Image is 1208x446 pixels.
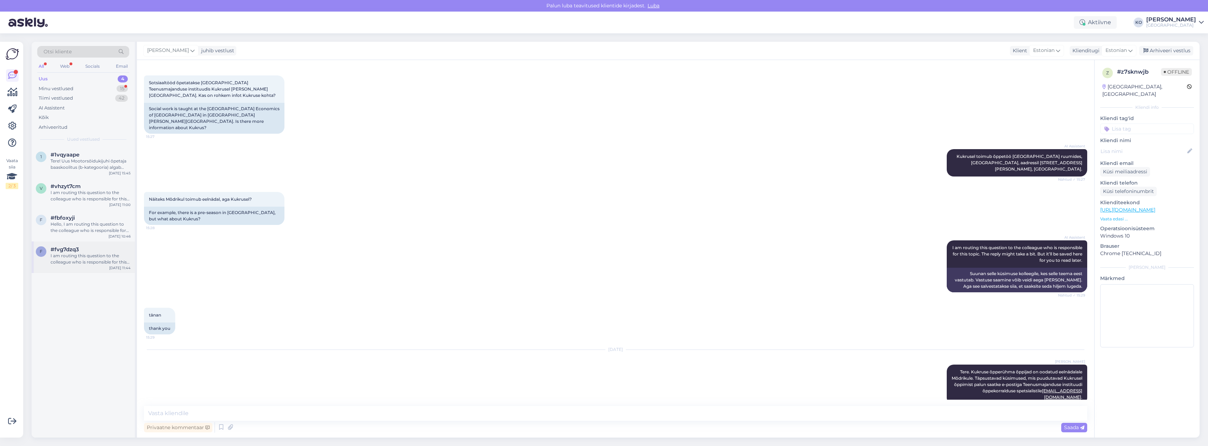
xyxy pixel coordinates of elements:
[1074,16,1117,29] div: Aktiivne
[1058,177,1085,182] span: Nähtud ✓ 15:27
[147,47,189,54] span: [PERSON_NAME]
[1055,359,1085,364] span: [PERSON_NAME]
[144,207,284,225] div: For example, there is a pre-season in [GEOGRAPHIC_DATA], but what about Kukrus?
[1146,22,1196,28] div: [GEOGRAPHIC_DATA]
[39,95,73,102] div: Tiimi vestlused
[1100,207,1155,213] a: [URL][DOMAIN_NAME]
[1070,47,1099,54] div: Klienditugi
[37,62,45,71] div: All
[1100,104,1194,111] div: Kliendi info
[144,103,284,134] div: Social work is taught at the [GEOGRAPHIC_DATA] Economics of [GEOGRAPHIC_DATA] in [GEOGRAPHIC_DATA...
[952,369,1083,400] span: Tere. Kukruse õpperühma õppijad on oodatud eelnädalale Mõdrikule. Täpsustavad küsimused, mis puud...
[40,186,42,191] span: v
[1105,47,1127,54] span: Estonian
[109,234,131,239] div: [DATE] 10:46
[39,85,73,92] div: Minu vestlused
[114,62,129,71] div: Email
[84,62,101,71] div: Socials
[1100,199,1194,206] p: Klienditeekond
[1033,47,1055,54] span: Estonian
[144,322,175,334] div: thank you
[1100,225,1194,232] p: Operatsioonisüsteem
[1106,70,1109,75] span: z
[1059,235,1085,240] span: AI Assistent
[144,346,1087,353] div: [DATE]
[40,217,42,222] span: f
[1010,47,1027,54] div: Klient
[1101,147,1186,155] input: Lisa nimi
[40,249,42,254] span: f
[39,75,48,82] div: Uus
[198,47,234,54] div: juhib vestlust
[39,124,67,131] div: Arhiveeritud
[51,152,79,158] span: #1vqyaape
[1064,424,1084,431] span: Saada
[1134,18,1143,27] div: KO
[149,80,276,98] span: Sotsiaaltööd õpetatakse [GEOGRAPHIC_DATA] Teenusmajanduse instituudis Kukrusel [PERSON_NAME][GEOG...
[40,154,42,159] span: 1
[1100,250,1194,257] p: Chrome [TECHNICAL_ID]
[1100,242,1194,250] p: Brauser
[6,158,18,189] div: Vaata siia
[51,253,131,265] div: I am routing this question to the colleague who is responsible for this topic. The reply might ta...
[1100,187,1157,196] div: Küsi telefoninumbrit
[1100,115,1194,122] p: Kliendi tag'id
[117,85,128,92] div: 15
[1161,68,1192,76] span: Offline
[109,265,131,271] div: [DATE] 11:44
[1100,179,1194,187] p: Kliendi telefon
[1146,17,1196,22] div: [PERSON_NAME]
[51,189,131,202] div: I am routing this question to the colleague who is responsible for this topic. The reply might ta...
[109,202,131,207] div: [DATE] 11:00
[1100,167,1150,177] div: Küsi meiliaadressi
[51,158,131,171] div: Tere! Uus Mootorsõidukijuhi õpetaja baaskoolitus (b-kategooria) algab 2026. a-l. Koolitus avataks...
[1100,275,1194,282] p: Märkmed
[957,154,1083,172] span: Kukrusel toimub õppetöö [GEOGRAPHIC_DATA] ruumides, [GEOGRAPHIC_DATA], aadressil [STREET_ADDRESS]...
[51,246,79,253] span: #fvg7dzq3
[1146,17,1204,28] a: [PERSON_NAME][GEOGRAPHIC_DATA]
[6,183,18,189] div: 2 / 3
[146,225,172,231] span: 15:28
[149,312,161,318] span: tänan
[947,268,1087,292] div: Suunan selle küsimuse kolleegile, kes selle teema eest vastutab. Vastuse saamine võib veidi aega ...
[118,75,128,82] div: 4
[51,183,81,189] span: #vhzyt7cm
[1102,83,1187,98] div: [GEOGRAPHIC_DATA], [GEOGRAPHIC_DATA]
[1042,388,1082,400] a: [EMAIL_ADDRESS][DOMAIN_NAME]
[1058,293,1085,298] span: Nähtud ✓ 15:29
[146,134,172,139] span: 15:27
[645,2,662,9] span: Luba
[67,136,100,142] span: Uued vestlused
[952,245,1083,263] span: I am routing this question to the colleague who is responsible for this topic. The reply might ta...
[1100,232,1194,240] p: Windows 10
[6,47,19,61] img: Askly Logo
[1100,160,1194,167] p: Kliendi email
[39,105,65,112] div: AI Assistent
[44,48,72,55] span: Otsi kliente
[149,197,252,202] span: Näiteks Mõdrikul toimub eelnädal, aga Kukrusel?
[1059,144,1085,149] span: AI Assistent
[109,171,131,176] div: [DATE] 15:45
[1100,124,1194,134] input: Lisa tag
[1100,264,1194,271] div: [PERSON_NAME]
[1117,68,1161,76] div: # z7sknwjb
[1139,46,1193,55] div: Arhiveeri vestlus
[51,215,75,221] span: #fbfoxyji
[1100,216,1194,222] p: Vaata edasi ...
[59,62,71,71] div: Web
[115,95,128,102] div: 42
[1100,137,1194,144] p: Kliendi nimi
[144,423,212,432] div: Privaatne kommentaar
[146,335,172,340] span: 15:29
[39,114,49,121] div: Kõik
[51,221,131,234] div: Hello, I am routing this question to the colleague who is responsible for this topic. The reply m...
